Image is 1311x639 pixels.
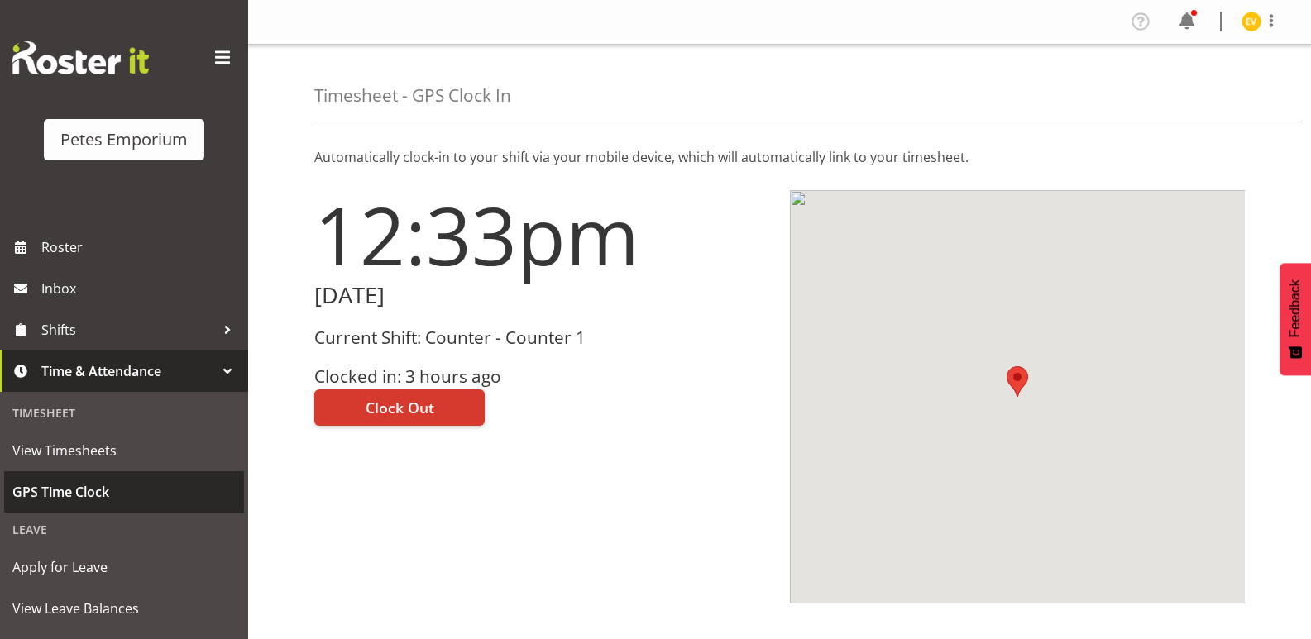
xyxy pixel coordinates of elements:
[314,389,485,426] button: Clock Out
[314,147,1245,167] p: Automatically clock-in to your shift via your mobile device, which will automatically link to you...
[60,127,188,152] div: Petes Emporium
[314,328,770,347] h3: Current Shift: Counter - Counter 1
[1288,279,1303,337] span: Feedback
[4,588,244,629] a: View Leave Balances
[12,555,236,579] span: Apply for Leave
[41,276,240,301] span: Inbox
[314,367,770,386] h3: Clocked in: 3 hours ago
[41,359,215,384] span: Time & Attendance
[1280,263,1311,375] button: Feedback - Show survey
[314,283,770,308] h2: [DATE]
[4,396,244,430] div: Timesheet
[12,596,236,621] span: View Leave Balances
[4,471,244,513] a: GPS Time Clock
[4,546,244,588] a: Apply for Leave
[1242,12,1261,31] img: eva-vailini10223.jpg
[12,479,236,504] span: GPS Time Clock
[4,430,244,471] a: View Timesheets
[314,86,511,105] h4: Timesheet - GPS Clock In
[12,438,236,463] span: View Timesheets
[41,235,240,260] span: Roster
[314,190,770,279] h1: 12:33pm
[4,513,244,546] div: Leave
[12,41,149,74] img: Rosterit website logo
[366,397,434,418] span: Clock Out
[41,317,215,342] span: Shifts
